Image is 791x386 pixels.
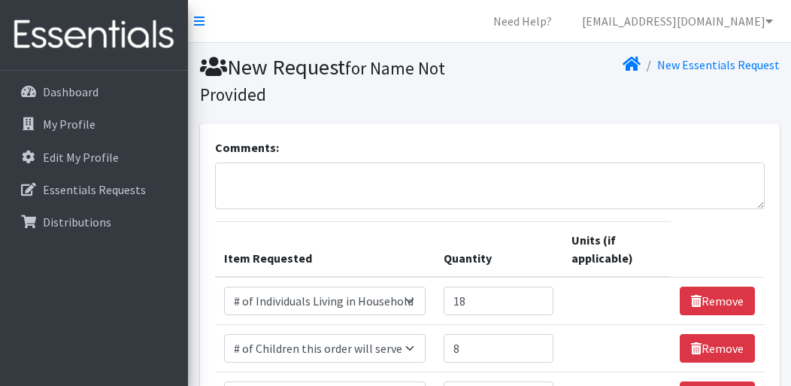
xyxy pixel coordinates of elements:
[6,77,182,107] a: Dashboard
[680,334,755,363] a: Remove
[43,214,111,229] p: Distributions
[562,222,671,278] th: Units (if applicable)
[43,182,146,197] p: Essentials Requests
[680,287,755,315] a: Remove
[200,54,484,106] h1: New Request
[6,175,182,205] a: Essentials Requests
[43,150,119,165] p: Edit My Profile
[6,142,182,172] a: Edit My Profile
[43,117,95,132] p: My Profile
[43,84,98,99] p: Dashboard
[215,138,279,157] label: Comments:
[435,222,562,278] th: Quantity
[215,222,435,278] th: Item Requested
[6,207,182,237] a: Distributions
[481,6,564,36] a: Need Help?
[6,109,182,139] a: My Profile
[570,6,785,36] a: [EMAIL_ADDRESS][DOMAIN_NAME]
[6,10,182,60] img: HumanEssentials
[200,57,445,105] small: for Name Not Provided
[657,57,780,72] a: New Essentials Request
